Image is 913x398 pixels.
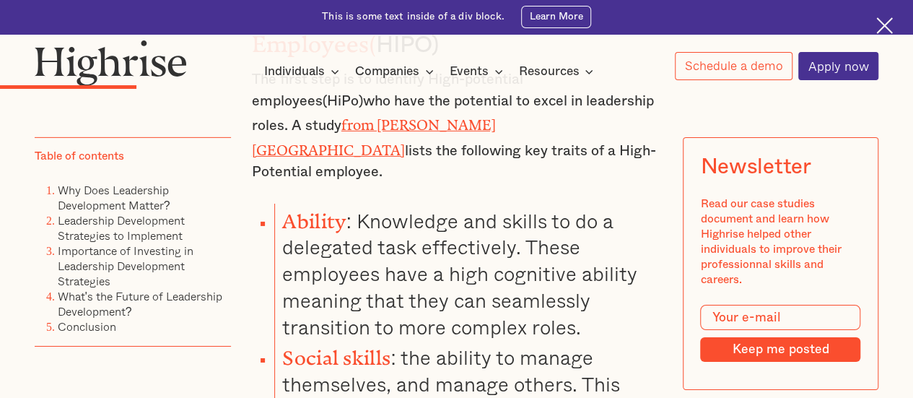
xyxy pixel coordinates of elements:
input: Your e-mail [700,305,860,331]
a: Leadership Development Strategies to Implement [58,212,185,244]
input: Keep me posted [700,337,860,361]
a: Importance of Investing in Leadership Development Strategies [58,242,193,290]
img: Cross icon [876,17,893,34]
img: Highrise logo [35,40,187,86]
strong: Ability [282,210,346,222]
strong: Social skills [282,347,390,359]
div: This is some text inside of a div block. [322,10,504,24]
a: from [PERSON_NAME][GEOGRAPHIC_DATA] [252,117,496,151]
a: Apply now [798,52,878,80]
a: Learn More [521,6,591,28]
a: Schedule a demo [675,52,792,80]
div: Companies [355,63,419,80]
form: Modal Form [700,305,860,362]
div: Resources [518,63,579,80]
a: Conclusion [58,318,116,335]
div: Individuals [264,63,325,80]
p: The first step is to identify High-potential employees(HiPo)who have the potential to excel in le... [252,69,662,183]
div: Newsletter [700,155,811,179]
div: Companies [355,63,438,80]
div: Read our case studies document and learn how Highrise helped other individuals to improve their p... [700,196,860,287]
a: What's the Future of Leadership Development? [58,287,222,320]
div: Events [450,63,507,80]
li: : Knowledge and skills to do a delegated task effectively. These employees have a high cognitive ... [274,204,661,341]
div: Individuals [264,63,344,80]
div: Table of contents [35,149,124,164]
a: Why Does Leadership Development Matter? [58,181,170,214]
div: Events [450,63,489,80]
div: Resources [518,63,598,80]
